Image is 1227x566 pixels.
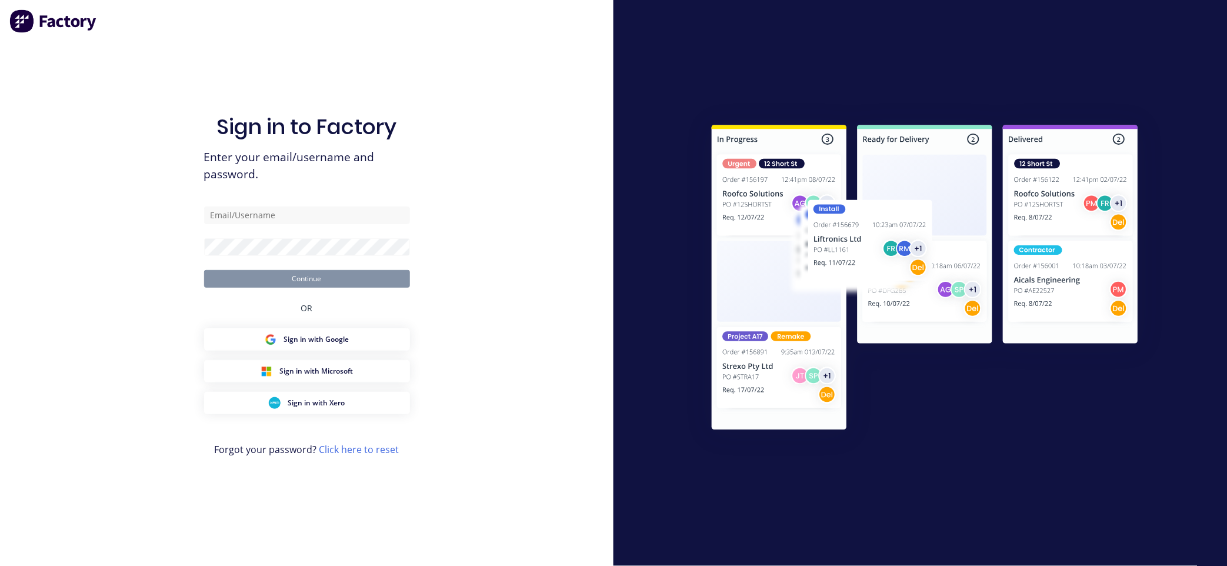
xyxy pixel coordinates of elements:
[288,398,345,408] span: Sign in with Xero
[204,328,410,351] button: Google Sign inSign in with Google
[265,334,276,345] img: Google Sign in
[261,365,272,377] img: Microsoft Sign in
[215,442,399,457] span: Forgot your password?
[204,392,410,414] button: Xero Sign inSign in with Xero
[269,397,281,409] img: Xero Sign in
[301,288,313,328] div: OR
[204,149,410,183] span: Enter your email/username and password.
[284,334,349,345] span: Sign in with Google
[319,443,399,456] a: Click here to reset
[279,366,353,377] span: Sign in with Microsoft
[217,114,397,139] h1: Sign in to Factory
[204,207,410,224] input: Email/Username
[204,270,410,288] button: Continue
[9,9,98,33] img: Factory
[686,101,1164,458] img: Sign in
[204,360,410,382] button: Microsoft Sign inSign in with Microsoft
